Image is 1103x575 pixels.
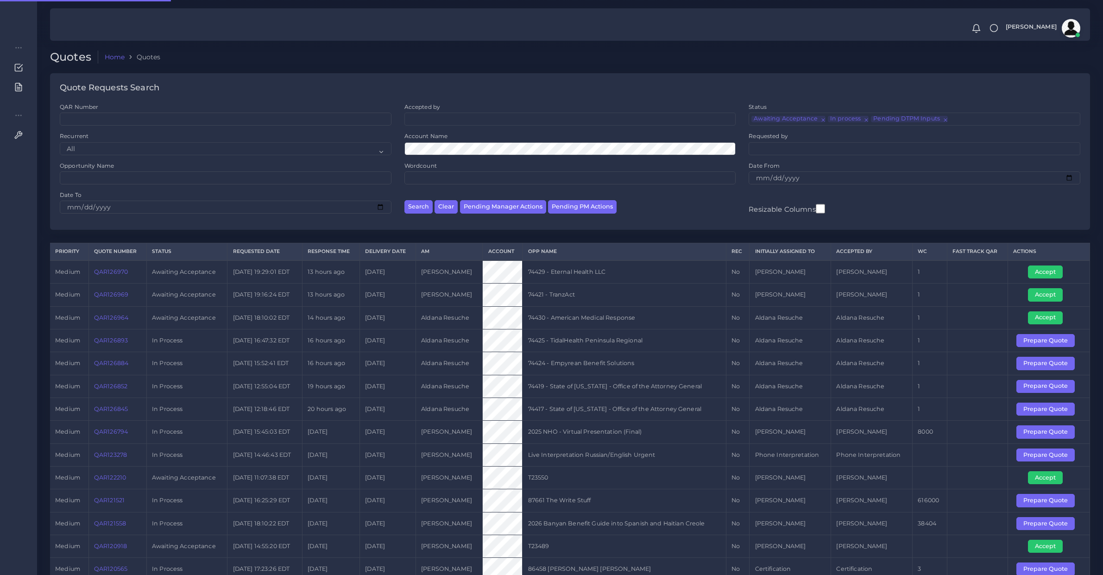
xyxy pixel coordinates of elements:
span: medium [55,428,80,435]
td: 20 hours ago [303,398,360,420]
a: Accept [1028,543,1069,550]
li: Awaiting Acceptance [751,116,826,122]
td: Aldana Resuche [416,398,482,420]
h4: Quote Requests Search [60,83,159,93]
li: Quotes [125,52,160,62]
label: Account Name [404,132,448,140]
button: Prepare Quote [1016,517,1075,530]
td: [DATE] [360,260,416,284]
td: 38404 [913,512,947,535]
th: Status [146,243,227,260]
a: Prepare Quote [1016,405,1081,412]
th: Delivery Date [360,243,416,260]
label: Wordcount [404,162,437,170]
td: In Process [146,443,227,466]
td: 1 [913,375,947,398]
td: [DATE] [360,284,416,306]
td: No [726,512,750,535]
th: Quote Number [88,243,146,260]
td: [PERSON_NAME] [831,489,913,512]
td: Phone Interpretation [831,443,913,466]
span: medium [55,314,80,321]
td: Aldana Resuche [416,329,482,352]
td: [DATE] [360,512,416,535]
td: No [726,489,750,512]
td: [PERSON_NAME] [750,466,831,489]
td: [PERSON_NAME] [831,260,913,284]
span: medium [55,520,80,527]
td: [DATE] 16:47:32 EDT [227,329,303,352]
label: Date To [60,191,82,199]
span: medium [55,291,80,298]
td: Phone Interpretation [750,443,831,466]
td: [PERSON_NAME] [750,535,831,558]
span: medium [55,268,80,275]
td: 13 hours ago [303,260,360,284]
td: [DATE] [360,535,416,558]
button: Accept [1028,311,1063,324]
td: In Process [146,329,227,352]
td: In Process [146,512,227,535]
td: 13 hours ago [303,284,360,306]
img: avatar [1062,19,1080,38]
td: Awaiting Acceptance [146,535,227,558]
td: 74419 - State of [US_STATE] - Office of the Attorney General [523,375,726,398]
td: [PERSON_NAME] [416,489,482,512]
label: Date From [749,162,780,170]
th: Requested Date [227,243,303,260]
td: 87661 The Write Stuff [523,489,726,512]
td: No [726,375,750,398]
span: medium [55,360,80,366]
td: [PERSON_NAME] [750,284,831,306]
td: 1 [913,306,947,329]
td: [PERSON_NAME] [831,421,913,443]
a: QAR121558 [94,520,126,527]
span: medium [55,451,80,458]
td: [PERSON_NAME] [831,284,913,306]
td: Aldana Resuche [750,352,831,375]
th: Accepted by [831,243,913,260]
span: medium [55,474,80,481]
td: [DATE] [360,306,416,329]
a: QAR122210 [94,474,126,481]
a: Prepare Quote [1016,519,1081,526]
label: QAR Number [60,103,98,111]
td: [DATE] [360,489,416,512]
td: No [726,260,750,284]
td: Awaiting Acceptance [146,306,227,329]
td: [DATE] [360,398,416,420]
a: Accept [1028,314,1069,321]
td: Aldana Resuche [416,306,482,329]
td: Aldana Resuche [750,375,831,398]
td: In Process [146,421,227,443]
td: 74424 - Empyrean Benefit Solutions [523,352,726,375]
a: Prepare Quote [1016,336,1081,343]
a: QAR126884 [94,360,128,366]
td: [DATE] [303,443,360,466]
td: [DATE] 15:52:41 EDT [227,352,303,375]
a: Prepare Quote [1016,497,1081,504]
td: [PERSON_NAME] [416,284,482,306]
a: QAR126893 [94,337,128,344]
a: QAR126852 [94,383,127,390]
a: Prepare Quote [1016,360,1081,366]
td: No [726,306,750,329]
td: [DATE] [303,512,360,535]
input: Resizable Columns [816,203,825,215]
td: 14 hours ago [303,306,360,329]
td: [PERSON_NAME] [416,535,482,558]
a: QAR120565 [94,565,127,572]
button: Accept [1028,540,1063,553]
td: [DATE] 14:46:43 EDT [227,443,303,466]
th: Initially Assigned to [750,243,831,260]
td: [DATE] 11:07:38 EDT [227,466,303,489]
td: [PERSON_NAME] [831,512,913,535]
button: Pending PM Actions [548,200,617,214]
span: medium [55,497,80,504]
td: 1 [913,260,947,284]
td: 2026 Banyan Benefit Guide into Spanish and Haitian Creole [523,512,726,535]
td: [DATE] [303,489,360,512]
a: QAR123278 [94,451,127,458]
td: [DATE] [303,466,360,489]
td: [DATE] 18:10:02 EDT [227,306,303,329]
